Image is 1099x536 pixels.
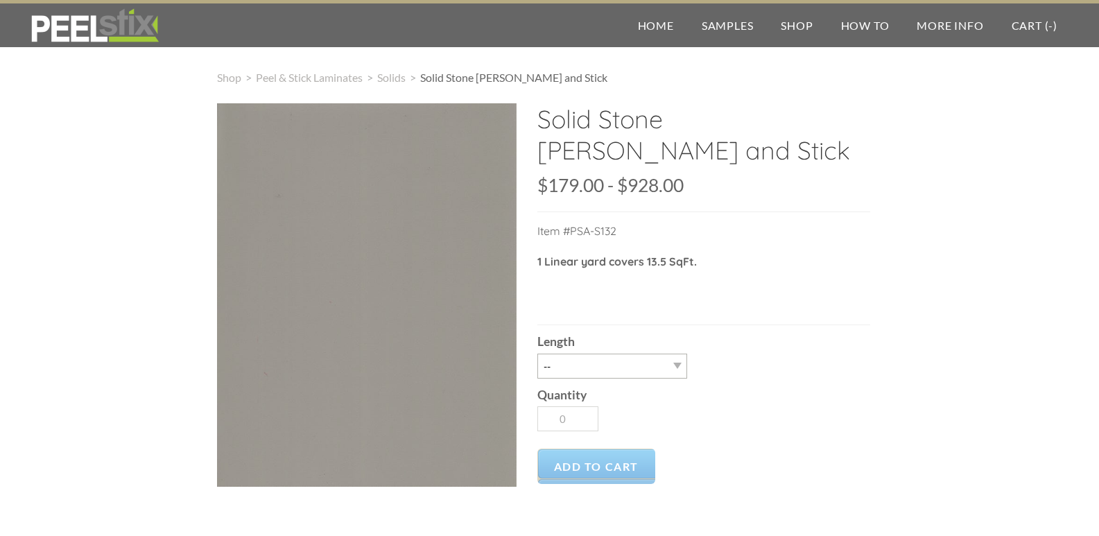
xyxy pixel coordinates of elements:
a: Samples [688,3,768,47]
h2: Solid Stone [PERSON_NAME] and Stick [537,103,870,176]
a: Add to Cart [537,449,656,484]
span: > [406,71,420,84]
strong: 1 Linear yard covers 13.5 SqFt. [537,254,697,268]
span: - [1048,19,1053,32]
img: REFACE SUPPLIES [28,8,162,43]
span: Solid Stone [PERSON_NAME] and Stick [420,71,607,84]
a: How To [827,3,903,47]
a: Solids [377,71,406,84]
img: s832171791223022656_p986_i2_w5048.jpeg [217,103,517,487]
a: Home [624,3,688,47]
a: Cart (-) [998,3,1071,47]
p: Item #PSA-S132 [537,223,870,253]
a: Shop [217,71,241,84]
span: $179.00 - $928.00 [537,174,684,196]
span: > [241,71,256,84]
a: More Info [903,3,997,47]
a: Peel & Stick Laminates [256,71,363,84]
b: Quantity [537,388,587,402]
b: Length [537,334,575,349]
span: > [363,71,377,84]
a: Shop [767,3,827,47]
